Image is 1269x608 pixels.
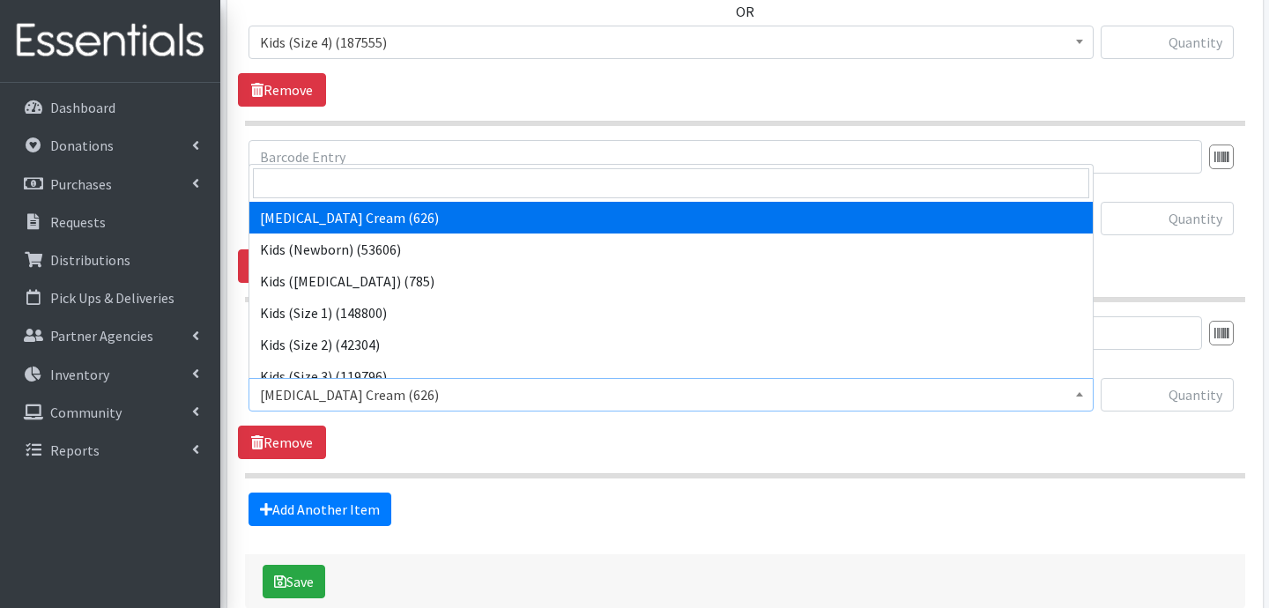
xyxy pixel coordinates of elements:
[50,289,174,307] p: Pick Ups & Deliveries
[7,395,213,430] a: Community
[260,382,1082,407] span: Diaper Rash Cream (626)
[50,404,122,421] p: Community
[50,441,100,459] p: Reports
[50,251,130,269] p: Distributions
[50,366,109,383] p: Inventory
[50,175,112,193] p: Purchases
[249,360,1093,392] li: Kids (Size 3) (119796)
[238,426,326,459] a: Remove
[50,213,106,231] p: Requests
[7,204,213,240] a: Requests
[263,565,325,598] button: Save
[249,234,1093,265] li: Kids (Newborn) (53606)
[1101,378,1234,412] input: Quantity
[7,357,213,392] a: Inventory
[249,297,1093,329] li: Kids (Size 1) (148800)
[7,167,213,202] a: Purchases
[7,128,213,163] a: Donations
[7,318,213,353] a: Partner Agencies
[249,329,1093,360] li: Kids (Size 2) (42304)
[7,90,213,125] a: Dashboard
[249,493,391,526] a: Add Another Item
[7,242,213,278] a: Distributions
[249,265,1093,297] li: Kids ([MEDICAL_DATA]) (785)
[249,140,1202,174] input: Barcode Entry
[50,99,115,116] p: Dashboard
[50,137,114,154] p: Donations
[7,433,213,468] a: Reports
[736,1,754,22] label: OR
[7,11,213,70] img: HumanEssentials
[249,202,1093,234] li: [MEDICAL_DATA] Cream (626)
[50,327,153,345] p: Partner Agencies
[1101,26,1234,59] input: Quantity
[249,26,1094,59] span: Kids (Size 4) (187555)
[238,73,326,107] a: Remove
[249,378,1094,412] span: Diaper Rash Cream (626)
[260,30,1082,55] span: Kids (Size 4) (187555)
[238,249,326,283] a: Remove
[1101,202,1234,235] input: Quantity
[7,280,213,315] a: Pick Ups & Deliveries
